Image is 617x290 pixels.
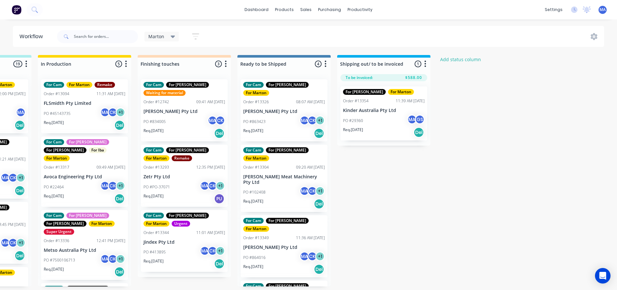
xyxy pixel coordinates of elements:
[74,30,138,43] input: Search for orders...
[19,33,46,40] div: Workflow
[44,229,74,235] div: Super Urgent
[15,251,25,261] div: Del
[243,109,325,114] p: [PERSON_NAME] Pty Ltd
[315,186,325,196] div: + 1
[143,109,225,114] p: [PERSON_NAME] Pty Ltd
[95,82,115,88] div: Remake
[143,147,164,153] div: For Cam
[300,186,309,196] div: MA
[266,218,309,224] div: For [PERSON_NAME]
[143,213,164,218] div: For Cam
[243,82,264,88] div: For Cam
[315,116,325,125] div: + 1
[214,128,224,139] div: Del
[196,99,225,105] div: 09:41 AM [DATE]
[143,82,164,88] div: For Cam
[16,238,26,248] div: + 1
[200,246,210,256] div: MA
[243,99,269,105] div: Order #13326
[296,235,325,241] div: 11:36 AM [DATE]
[243,264,263,270] p: Req. [DATE]
[196,164,225,170] div: 12:35 PM [DATE]
[44,174,125,180] p: Avoca Engineering Pty Ltd
[44,248,125,253] p: Metso Australia Pty Ltd
[44,155,70,161] div: For Marton
[215,181,225,191] div: + 1
[114,194,125,204] div: Del
[600,7,606,13] span: MA
[296,164,325,170] div: 09:20 AM [DATE]
[314,264,324,274] div: Del
[97,164,125,170] div: 09:49 AM [DATE]
[141,210,228,272] div: For CamFor [PERSON_NAME]For MartonUrgentOrder #1334411:01 AM [DATE]Jindex Pty LtdPO #413895MACK+1...
[415,115,425,124] div: GS
[343,127,363,133] p: Req. [DATE]
[143,221,169,227] div: For Marton
[143,258,164,264] p: Req. [DATE]
[108,107,118,117] div: CK
[243,235,269,241] div: Order #13349
[243,147,264,153] div: For Cam
[243,226,269,232] div: For Marton
[44,147,86,153] div: For [PERSON_NAME]
[44,164,69,170] div: Order #13317
[414,127,424,138] div: Del
[340,86,427,140] div: For [PERSON_NAME]For MartonOrder #1335411:39 AM [DATE]Kinder Australia Pty LtdPO #29360MAGSReq.[D...
[243,164,269,170] div: Order #13304
[41,79,128,133] div: For CamFor MartonRemakeOrder #1309411:31 AM [DATE]FLSmidth Pty LimitedPO #45143735MACK+1Req.[DATE...
[15,185,25,196] div: Del
[243,90,269,96] div: For Marton
[243,155,269,161] div: For Marton
[243,189,266,195] p: PO #102408
[172,155,192,161] div: Remake
[143,99,169,105] div: Order #12742
[141,145,228,207] div: For CamFor [PERSON_NAME]For MartonRemakeOrder #1329312:35 PM [DATE]Zetr Pty LtdPO #PO-37071MACK+1...
[116,254,125,264] div: + 1
[343,108,425,113] p: Kinder Australia Pty Ltd
[143,119,166,125] p: PO #834005
[241,79,327,141] div: For CamFor [PERSON_NAME]For MartonOrder #1332608:07 AM [DATE][PERSON_NAME] Pty LtdPO #863423MACK+...
[148,33,164,40] span: Marton
[16,173,26,183] div: + 1
[243,255,266,261] p: PO #864016
[141,79,228,141] div: For CamFor [PERSON_NAME]Waiting for materialOrder #1274209:41 AM [DATE][PERSON_NAME] Pty LtdPO #8...
[214,259,224,269] div: Del
[307,116,317,125] div: CK
[66,82,92,88] div: For Marton
[8,173,18,183] div: CK
[114,120,125,130] div: Del
[272,5,297,15] div: products
[44,139,64,145] div: For Cam
[44,82,64,88] div: For Cam
[44,91,69,97] div: Order #13094
[314,128,324,139] div: Del
[97,238,125,244] div: 12:41 PM [DATE]
[343,98,369,104] div: Order #13354
[388,89,414,95] div: For Marton
[208,181,217,191] div: CK
[143,155,169,161] div: For Marton
[346,75,373,81] span: To be invoiced:
[41,137,128,207] div: For CamFor [PERSON_NAME]For [PERSON_NAME]For IbaFor MartonOrder #1331709:49 AM [DATE]Avoca Engine...
[315,251,325,261] div: + 1
[8,238,18,248] div: CK
[143,230,169,236] div: Order #13344
[437,55,485,64] button: Add status column
[44,193,64,199] p: Req. [DATE]
[44,213,64,218] div: For Cam
[116,181,125,191] div: + 1
[241,145,327,212] div: For CamFor [PERSON_NAME]For MartonOrder #1330409:20 AM [DATE][PERSON_NAME] Meat Machinery Pty Ltd...
[314,199,324,209] div: Del
[297,5,315,15] div: sales
[595,268,611,284] div: Open Intercom Messenger
[166,82,209,88] div: For [PERSON_NAME]
[44,111,71,117] p: PO #45143735
[166,147,209,153] div: For [PERSON_NAME]
[208,116,217,125] div: MA
[405,75,422,81] span: $588.00
[0,173,10,183] div: MA
[66,139,109,145] div: For [PERSON_NAME]
[243,245,325,250] p: [PERSON_NAME] Pty Ltd
[143,128,164,134] p: Req. [DATE]
[44,257,75,263] p: PO #7500106713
